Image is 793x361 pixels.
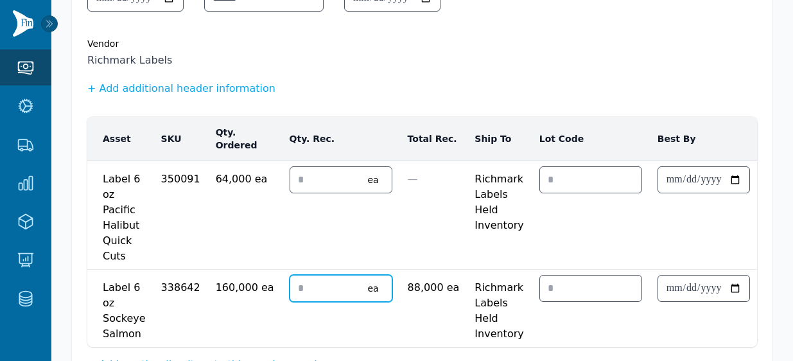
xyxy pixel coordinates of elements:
[475,275,523,342] span: Richmark Labels Held Inventory
[13,10,33,37] img: Finventory
[153,270,208,348] td: 338642
[408,173,418,185] span: —
[362,282,383,295] div: ea
[153,117,208,161] th: SKU
[650,117,758,161] th: Best By
[362,173,383,186] div: ea
[103,275,146,342] span: Label 6 oz Sockeye Salmon
[216,275,274,295] span: 160,000 ea
[153,161,208,270] td: 350091
[216,166,274,187] span: 64,000 ea
[87,81,275,96] button: + Add additional header information
[87,37,757,50] div: Vendor
[282,117,400,161] th: Qty. Rec.
[208,117,282,161] th: Qty. Ordered
[87,117,153,161] th: Asset
[400,270,467,301] td: 88,000 ea
[467,117,531,161] th: Ship To
[400,117,467,161] th: Total Rec.
[532,117,650,161] th: Lot Code
[103,166,146,264] span: Label 6 oz Pacific Halibut Quick Cuts
[87,53,757,68] span: Richmark Labels
[475,166,523,233] span: Richmark Labels Held Inventory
